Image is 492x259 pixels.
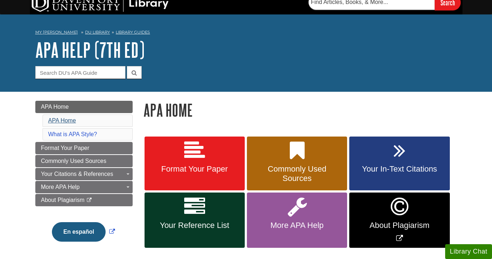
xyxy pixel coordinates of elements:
[247,137,347,191] a: Commonly Used Sources
[35,29,78,35] a: My [PERSON_NAME]
[50,229,117,235] a: Link opens in new window
[35,181,133,193] a: More APA Help
[41,158,106,164] span: Commonly Used Sources
[252,164,342,183] span: Commonly Used Sources
[150,164,239,174] span: Format Your Paper
[41,104,69,110] span: APA Home
[445,244,492,259] button: Library Chat
[35,101,133,254] div: Guide Page Menu
[86,198,92,203] i: This link opens in a new window
[48,131,97,137] a: What is APA Style?
[35,142,133,154] a: Format Your Paper
[35,194,133,206] a: About Plagiarism
[355,164,444,174] span: Your In-Text Citations
[41,145,89,151] span: Format Your Paper
[252,221,342,230] span: More APA Help
[116,30,150,35] a: Library Guides
[85,30,110,35] a: DU Library
[247,193,347,248] a: More APA Help
[35,27,457,39] nav: breadcrumb
[35,101,133,113] a: APA Home
[52,222,106,242] button: En español
[35,39,145,61] a: APA Help (7th Ed)
[143,101,457,119] h1: APA Home
[355,221,444,230] span: About Plagiarism
[41,184,80,190] span: More APA Help
[145,193,245,248] a: Your Reference List
[349,193,449,248] a: Link opens in new window
[150,221,239,230] span: Your Reference List
[35,168,133,180] a: Your Citations & References
[48,117,76,124] a: APA Home
[35,155,133,167] a: Commonly Used Sources
[349,137,449,191] a: Your In-Text Citations
[35,66,125,79] input: Search DU's APA Guide
[41,197,85,203] span: About Plagiarism
[145,137,245,191] a: Format Your Paper
[41,171,113,177] span: Your Citations & References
